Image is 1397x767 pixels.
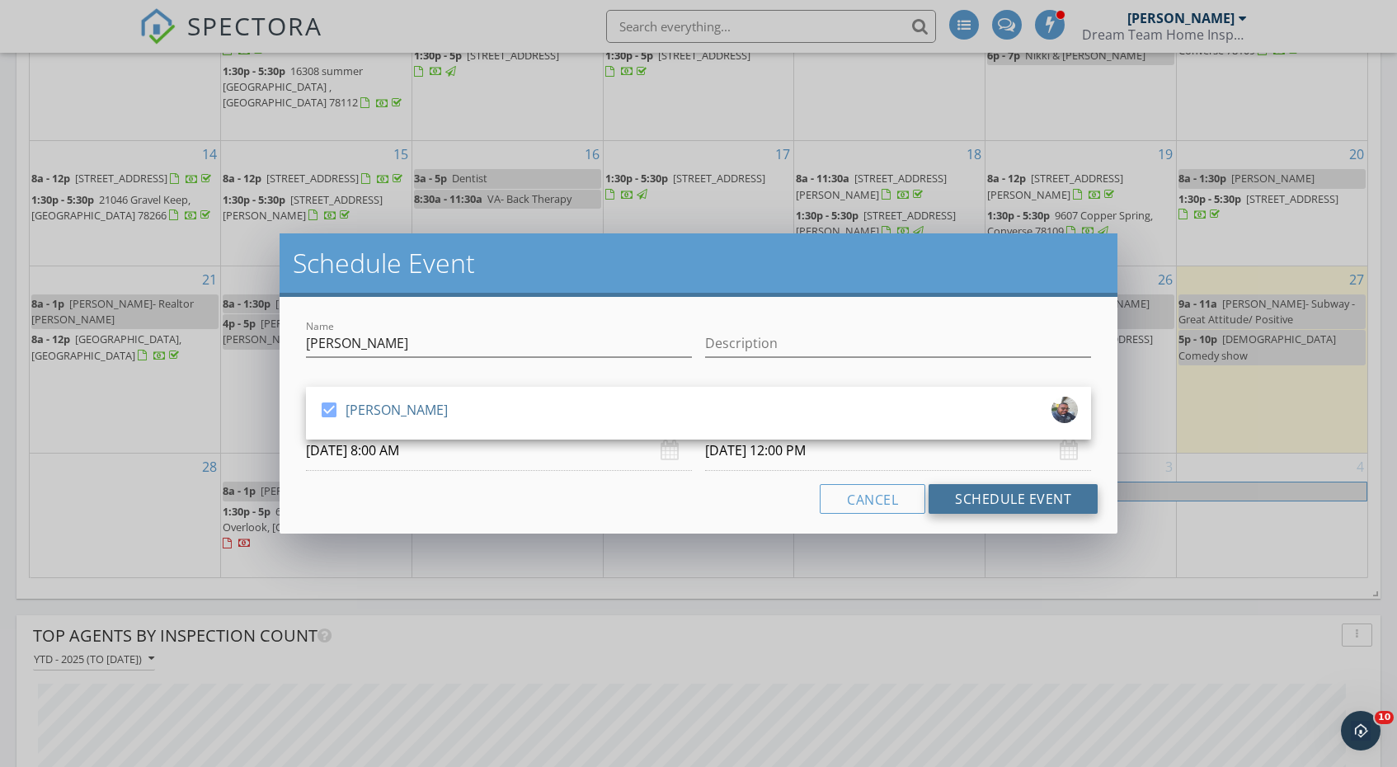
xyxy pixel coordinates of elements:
[820,484,925,514] button: Cancel
[346,397,448,423] div: [PERSON_NAME]
[1341,711,1381,751] iframe: Intercom live chat
[1375,711,1394,724] span: 10
[705,431,1091,471] input: Select date
[929,484,1098,514] button: Schedule Event
[1051,397,1078,423] img: img_6919.jpg
[293,247,1104,280] h2: Schedule Event
[306,431,692,471] input: Select date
